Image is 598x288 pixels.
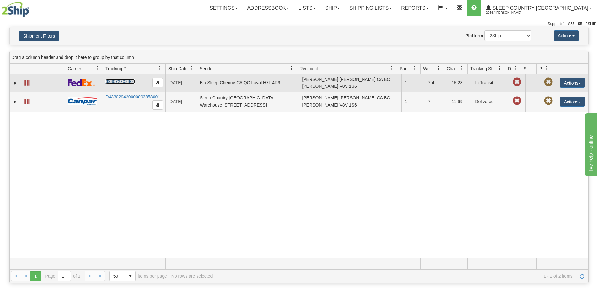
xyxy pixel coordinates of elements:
[300,65,318,72] span: Recipient
[24,77,30,87] a: Label
[554,30,579,41] button: Actions
[171,274,213,279] div: No rows are selected
[470,65,498,72] span: Tracking Status
[10,51,588,64] div: grid grouping header
[205,0,242,16] a: Settings
[449,74,472,92] td: 15.28
[396,0,433,16] a: Reports
[481,0,596,16] a: Sleep Country [GEOGRAPHIC_DATA] 2044 / [PERSON_NAME]
[560,78,585,88] button: Actions
[449,92,472,112] td: 11.69
[200,65,214,72] span: Sender
[320,0,344,16] a: Ship
[152,78,163,87] button: Copy to clipboard
[539,65,545,72] span: Pickup Status
[45,271,81,281] span: Page of 1
[68,65,81,72] span: Carrier
[494,63,505,74] a: Tracking Status filter column settings
[105,94,160,99] a: D433029420000003858001
[486,10,533,16] span: 2044 / [PERSON_NAME]
[24,96,30,106] a: Label
[5,4,58,11] div: live help - online
[217,274,573,279] span: 1 - 2 of 2 items
[105,65,126,72] span: Tracking #
[513,78,521,86] span: Late
[447,65,460,72] span: Charge
[2,2,29,17] img: logo2044.jpg
[165,92,197,112] td: [DATE]
[577,271,587,281] a: Refresh
[68,79,95,86] img: 2 - FedEx Express®
[186,63,197,74] a: Ship Date filter column settings
[68,97,97,105] img: 14 - Canpar
[125,271,135,281] span: select
[510,63,521,74] a: Delivery Status filter column settings
[242,0,294,16] a: Addressbook
[526,63,536,74] a: Shipment Issues filter column settings
[92,63,103,74] a: Carrier filter column settings
[345,0,396,16] a: Shipping lists
[294,0,320,16] a: Lists
[19,31,59,41] button: Shipment Filters
[168,65,187,72] span: Ship Date
[299,92,401,112] td: [PERSON_NAME] [PERSON_NAME] CA BC [PERSON_NAME] V8V 1S6
[560,97,585,107] button: Actions
[410,63,420,74] a: Packages filter column settings
[197,92,299,112] td: Sleep Country [GEOGRAPHIC_DATA] Warehouse [STREET_ADDRESS]
[12,80,19,86] a: Expand
[433,63,444,74] a: Weight filter column settings
[109,271,136,281] span: Page sizes drop down
[541,63,552,74] a: Pickup Status filter column settings
[491,5,588,11] span: Sleep Country [GEOGRAPHIC_DATA]
[544,78,553,86] span: Pickup Not Assigned
[12,99,19,105] a: Expand
[152,100,163,110] button: Copy to clipboard
[113,273,121,279] span: 50
[457,63,467,74] a: Charge filter column settings
[400,65,413,72] span: Packages
[58,271,71,281] input: Page 1
[109,271,167,281] span: items per page
[524,65,529,72] span: Shipment Issues
[165,74,197,92] td: [DATE]
[386,63,397,74] a: Recipient filter column settings
[155,63,165,74] a: Tracking # filter column settings
[425,92,449,112] td: 7
[105,79,135,84] a: 393072202860
[508,65,513,72] span: Delivery Status
[197,74,299,92] td: Blu Sleep Cherine CA QC Laval H7L 4R9
[544,97,553,105] span: Pickup Not Assigned
[299,74,401,92] td: [PERSON_NAME] [PERSON_NAME] CA BC [PERSON_NAME] V8V 1S6
[401,74,425,92] td: 1
[425,74,449,92] td: 7.4
[286,63,297,74] a: Sender filter column settings
[465,33,483,39] label: Platform
[30,271,40,281] span: Page 1
[513,97,521,105] span: Late
[401,92,425,112] td: 1
[584,112,597,176] iframe: chat widget
[472,74,510,92] td: In Transit
[423,65,436,72] span: Weight
[2,21,596,27] div: Support: 1 - 855 - 55 - 2SHIP
[472,92,510,112] td: Delivered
